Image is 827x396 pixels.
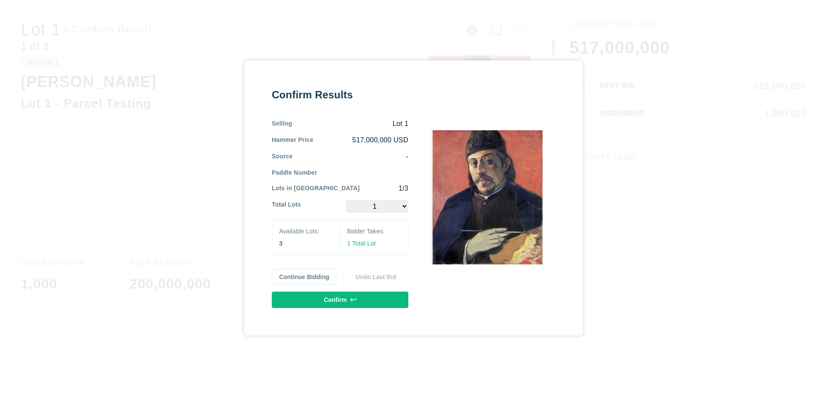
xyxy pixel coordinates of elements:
div: 517,000,000 USD [313,135,408,145]
div: - [293,152,408,161]
div: Paddle Number [272,168,317,177]
div: Available Lots: [279,227,333,236]
button: Continue Bidding [272,269,337,285]
div: Total Lots [272,200,301,213]
div: 1/3 [360,184,408,193]
div: 3 [279,239,333,248]
div: Lot 1 [292,119,408,129]
div: Selling [272,119,292,129]
button: Undo Last Bid [343,269,408,285]
div: Lots in [GEOGRAPHIC_DATA] [272,184,360,193]
button: Confirm [272,292,408,308]
div: Hammer Price [272,135,313,145]
div: Confirm Results [272,88,408,102]
span: 1 Total Lot [347,240,376,247]
div: Source [272,152,293,161]
div: Bidder Takes: [347,227,401,236]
